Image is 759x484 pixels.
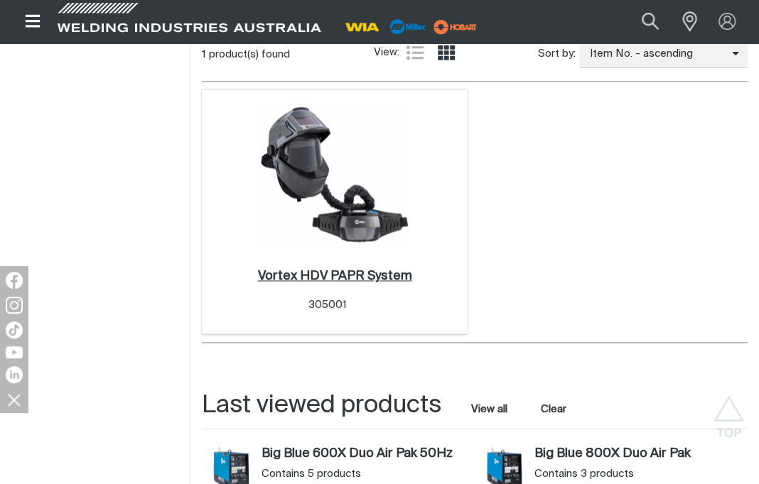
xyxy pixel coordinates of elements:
section: Product list controls [202,36,748,72]
a: List view [407,44,424,61]
img: TikTok [6,321,23,339]
span: Item No. - ascending [579,46,732,62]
button: Clear all last viewed products [537,400,569,419]
h2: Last viewed products [202,390,441,422]
img: hide socials [2,387,26,412]
img: miller [429,16,481,38]
a: Big Blue 800X Duo Air Pak [534,446,741,462]
img: Vortex HDV PAPR System [259,100,411,252]
h2: Vortex HDV PAPR System [258,270,412,282]
a: miller [429,21,481,32]
a: View all last viewed products [471,402,507,417]
img: LinkedIn [6,366,23,383]
img: YouTube [6,346,23,358]
span: View: [374,45,399,61]
a: Vortex HDV PAPR System [258,268,412,285]
span: Sort by: [538,46,576,62]
div: 1 [202,48,374,62]
a: Big Blue 600X Duo Air Pak 50Hz [262,446,468,462]
div: Contains 5 products [262,467,468,481]
span: product(s) found [209,49,290,60]
img: Instagram [6,297,23,314]
div: Contains 3 products [534,467,741,481]
span: 305001 [308,299,347,310]
button: Search products [626,6,674,38]
input: Product name or item number... [608,6,674,38]
img: Facebook [6,272,23,289]
button: Scroll to top [713,395,745,427]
